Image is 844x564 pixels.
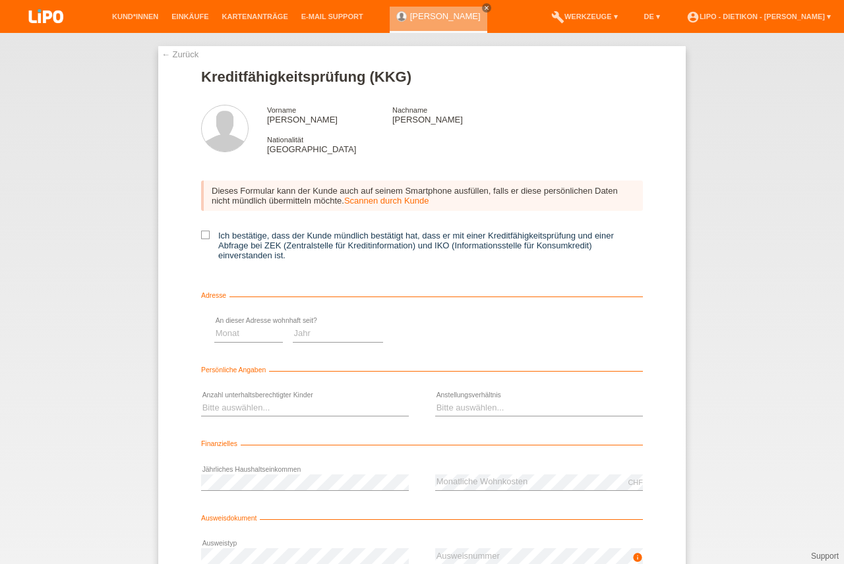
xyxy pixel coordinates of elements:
span: Vorname [267,106,296,114]
a: Kartenanträge [216,13,295,20]
div: [PERSON_NAME] [267,105,392,125]
i: build [551,11,564,24]
a: E-Mail Support [295,13,370,20]
a: buildWerkzeuge ▾ [545,13,624,20]
div: Dieses Formular kann der Kunde auch auf seinem Smartphone ausfüllen, falls er diese persönlichen ... [201,181,643,211]
span: Adresse [201,292,229,299]
a: account_circleLIPO - Dietikon - [PERSON_NAME] ▾ [680,13,837,20]
div: CHF [628,478,643,486]
span: Ausweisdokument [201,515,260,522]
a: Support [811,551,839,561]
a: info [632,556,643,564]
a: Kund*innen [105,13,165,20]
a: [PERSON_NAME] [410,11,481,21]
span: Nationalität [267,136,303,144]
a: LIPO pay [13,27,79,37]
span: Nachname [392,106,427,114]
a: close [482,3,491,13]
div: [PERSON_NAME] [392,105,518,125]
a: Scannen durch Kunde [344,196,429,206]
a: ← Zurück [162,49,198,59]
a: DE ▾ [638,13,667,20]
span: Persönliche Angaben [201,366,269,374]
div: [GEOGRAPHIC_DATA] [267,134,392,154]
i: info [632,552,643,563]
label: Ich bestätige, dass der Kunde mündlich bestätigt hat, dass er mit einer Kreditfähigkeitsprüfung u... [201,231,643,260]
h1: Kreditfähigkeitsprüfung (KKG) [201,69,643,85]
a: Einkäufe [165,13,215,20]
span: Finanzielles [201,440,241,447]
i: account_circle [686,11,700,24]
i: close [483,5,490,11]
